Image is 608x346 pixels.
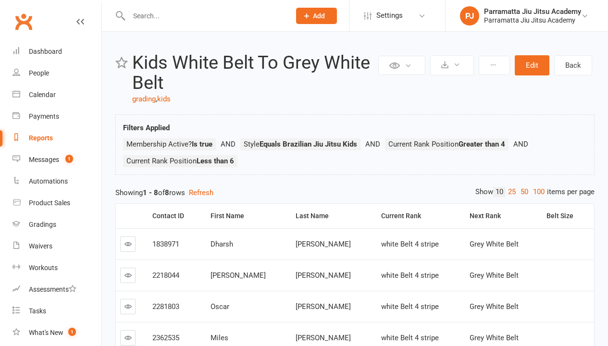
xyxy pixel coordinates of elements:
[260,140,357,148] strong: Equals Brazilian Jiu Jitsu Kids
[388,140,505,148] span: Current Rank Position
[531,187,547,197] a: 100
[460,6,479,25] div: PJ
[313,12,325,20] span: Add
[381,271,439,280] span: white Belt 4 stripe
[12,322,101,344] a: What's New1
[123,124,170,132] strong: Filters Applied
[68,328,76,336] span: 1
[459,140,505,148] strong: Greater than 4
[12,214,101,235] a: Gradings
[165,188,169,197] strong: 8
[518,187,531,197] a: 50
[126,9,284,23] input: Search...
[12,257,101,279] a: Workouts
[211,302,229,311] span: Oscar
[12,279,101,300] a: Assessments
[12,10,36,34] a: Clubworx
[152,302,179,311] span: 2281803
[376,5,403,26] span: Settings
[115,187,595,198] div: Showing of rows
[470,271,519,280] span: Grey White Belt
[12,235,101,257] a: Waivers
[296,302,351,311] span: [PERSON_NAME]
[296,240,351,248] span: [PERSON_NAME]
[12,149,101,171] a: Messages 1
[152,334,179,342] span: 2362535
[29,285,76,293] div: Assessments
[12,84,101,106] a: Calendar
[192,140,212,148] strong: Is true
[12,62,101,84] a: People
[484,7,581,16] div: Parramatta Jiu Jitsu Academy
[29,156,59,163] div: Messages
[211,334,228,342] span: Miles
[381,240,439,248] span: white Belt 4 stripe
[12,192,101,214] a: Product Sales
[484,16,581,25] div: Parramatta Jiu Jitsu Academy
[211,212,284,220] div: First Name
[152,271,179,280] span: 2218044
[493,187,506,197] a: 10
[29,48,62,55] div: Dashboard
[143,188,158,197] strong: 1 - 8
[197,157,234,165] strong: Less than 6
[29,329,63,336] div: What's New
[29,242,52,250] div: Waivers
[211,240,233,248] span: Dharsh
[132,95,156,103] a: grading
[126,157,234,165] span: Current Rank Position
[244,140,357,148] span: Style
[506,187,518,197] a: 25
[29,264,58,272] div: Workouts
[29,199,70,207] div: Product Sales
[29,112,59,120] div: Payments
[381,334,439,342] span: white Belt 4 stripe
[296,334,351,342] span: [PERSON_NAME]
[470,240,519,248] span: Grey White Belt
[381,302,439,311] span: white Belt 4 stripe
[12,127,101,149] a: Reports
[29,221,56,228] div: Gradings
[152,240,179,248] span: 1838971
[29,91,56,99] div: Calendar
[470,302,519,311] span: Grey White Belt
[554,55,592,75] a: Back
[475,187,595,197] div: Show items per page
[65,155,73,163] span: 1
[12,41,101,62] a: Dashboard
[515,55,549,75] button: Edit
[12,171,101,192] a: Automations
[296,212,369,220] div: Last Name
[156,95,157,103] span: ,
[152,212,199,220] div: Contact ID
[126,140,212,148] span: Membership Active?
[211,271,266,280] span: [PERSON_NAME]
[29,307,46,315] div: Tasks
[157,95,171,103] a: kids
[12,300,101,322] a: Tasks
[189,187,213,198] button: Refresh
[470,212,534,220] div: Next Rank
[546,212,586,220] div: Belt Size
[296,271,351,280] span: [PERSON_NAME]
[29,69,49,77] div: People
[29,134,53,142] div: Reports
[29,177,68,185] div: Automations
[296,8,337,24] button: Add
[12,106,101,127] a: Payments
[470,334,519,342] span: Grey White Belt
[381,212,458,220] div: Current Rank
[132,53,376,93] h2: Kids White Belt To Grey White Belt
